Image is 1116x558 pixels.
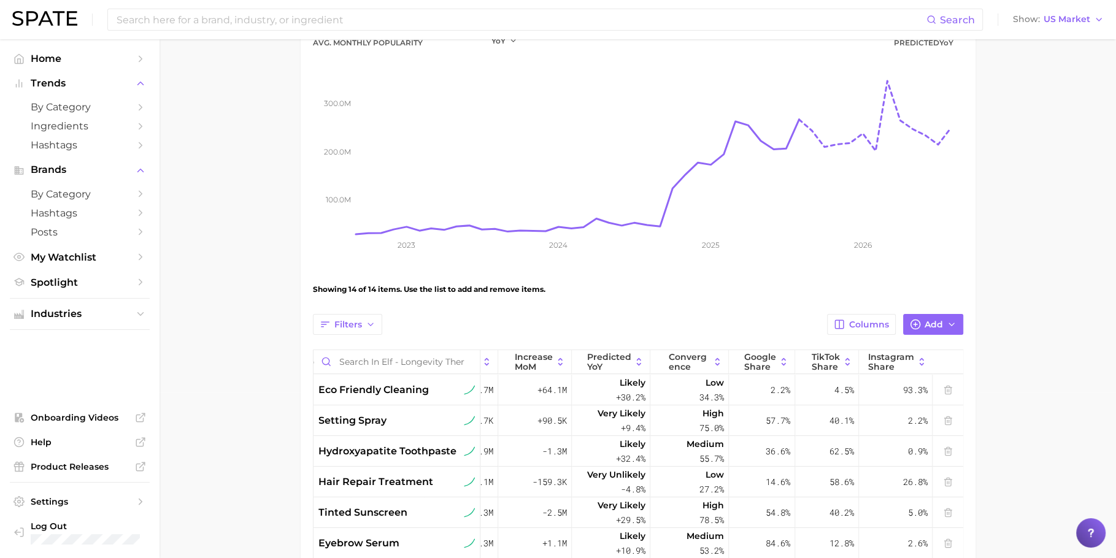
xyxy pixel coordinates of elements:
[31,207,129,219] span: Hashtags
[313,36,423,50] div: Avg. Monthly Popularity
[598,498,645,513] span: Very Likely
[10,223,150,242] a: Posts
[766,536,790,551] span: 84.6%
[940,14,975,26] span: Search
[1010,12,1107,28] button: ShowUS Market
[572,350,650,374] button: Predicted YoY
[702,406,724,421] span: High
[31,101,129,113] span: by Category
[10,117,150,136] a: Ingredients
[616,390,645,405] span: +30.2%
[10,433,150,451] a: Help
[31,461,129,472] span: Product Releases
[795,350,859,374] button: TikTok Share
[729,350,795,374] button: Google Share
[829,475,854,489] span: 58.6%
[771,383,790,397] span: 2.2%
[318,475,433,489] span: hair repair treatment
[464,446,475,457] img: sustained riser
[318,413,387,428] span: setting spray
[10,492,150,511] a: Settings
[699,390,724,405] span: 34.3%
[31,120,129,132] span: Ingredients
[318,383,429,397] span: eco friendly cleaning
[491,36,518,46] button: YoY
[542,505,567,520] span: -2.5m
[542,444,567,459] span: -1.3m
[939,38,953,47] span: YoY
[925,319,943,330] span: Add
[318,505,407,520] span: tinted sunscreen
[620,529,645,543] span: Likely
[542,536,567,551] span: +1.1m
[314,350,480,373] input: Search in elf - longevity theme
[699,482,724,497] span: 27.2%
[669,352,710,372] span: convergence
[621,482,645,497] span: -4.8%
[469,536,493,551] span: +1.3m
[829,505,854,520] span: 40.2%
[868,352,914,372] span: Instagram Share
[650,350,729,374] button: convergence
[491,36,506,46] span: YoY
[31,251,129,263] span: My Watchlist
[31,496,129,507] span: Settings
[533,475,567,489] span: -159.3k
[616,451,645,466] span: +32.4%
[10,273,150,292] a: Spotlight
[908,505,928,520] span: 5.0%
[687,437,724,451] span: Medium
[908,413,928,428] span: 2.2%
[10,248,150,267] a: My Watchlist
[10,97,150,117] a: by Category
[324,99,351,108] tspan: 300.0m
[903,475,928,489] span: 26.8%
[31,277,129,288] span: Spotlight
[31,164,129,175] span: Brands
[10,408,150,427] a: Onboarding Videos
[10,517,150,549] a: Log out. Currently logged in with e-mail jenny.zeng@spate.nyc.
[598,406,645,421] span: Very Likely
[115,9,926,30] input: Search here for a brand, industry, or ingredient
[10,185,150,204] a: by Category
[620,375,645,390] span: Likely
[31,78,129,89] span: Trends
[811,352,839,372] span: TikTok Share
[12,11,77,26] img: SPATE
[616,513,645,527] span: +29.5%
[318,444,456,459] span: hydroxyapatite toothpaste
[1044,16,1090,23] span: US Market
[334,319,362,330] span: Filters
[706,467,724,482] span: Low
[849,319,889,330] span: Columns
[829,413,854,428] span: 40.1%
[326,195,351,204] tspan: 100.0m
[31,437,129,448] span: Help
[464,538,475,549] img: sustained riser
[318,536,399,551] span: eyebrow serum
[706,375,724,390] span: Low
[853,240,871,250] tspan: 2026
[10,49,150,68] a: Home
[464,476,475,487] img: sustained riser
[587,467,645,482] span: Very Unlikely
[10,161,150,179] button: Brands
[766,444,790,459] span: 36.6%
[859,350,933,374] button: Instagram Share
[313,272,963,307] div: Showing 14 of 14 items. Use the list to add and remove items.
[514,352,552,372] span: Increase MoM
[464,384,475,396] img: sustained riser
[10,204,150,223] a: Hashtags
[766,475,790,489] span: 14.6%
[699,451,724,466] span: 55.7%
[620,437,645,451] span: Likely
[31,308,129,319] span: Industries
[699,421,724,435] span: 75.0%
[699,513,724,527] span: 78.5%
[31,139,129,151] span: Hashtags
[31,521,140,532] span: Log Out
[587,352,631,372] span: Predicted YoY
[702,498,724,513] span: High
[31,53,129,64] span: Home
[687,529,724,543] span: Medium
